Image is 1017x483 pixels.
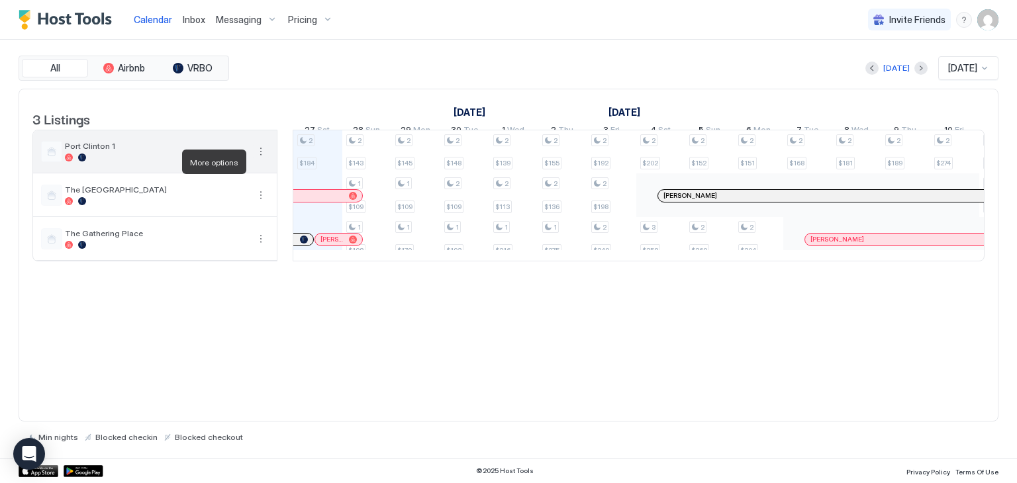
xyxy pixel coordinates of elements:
[901,124,916,138] span: Thu
[65,228,248,238] span: The Gathering Place
[365,124,380,138] span: Sun
[650,124,656,138] span: 4
[507,124,524,138] span: Wed
[397,159,412,167] span: $145
[593,202,608,211] span: $198
[955,468,998,476] span: Terms Of Use
[948,62,977,74] span: [DATE]
[889,14,945,26] span: Invite Friends
[706,124,720,138] span: Sun
[695,122,724,141] a: October 5, 2025
[183,14,205,25] span: Inbox
[118,62,145,74] span: Airbnb
[652,223,655,232] span: 3
[407,136,411,145] span: 2
[456,136,460,145] span: 2
[505,223,508,232] span: 1
[253,144,269,159] div: menu
[19,10,118,30] a: Host Tools Logo
[977,9,998,30] div: User profile
[642,159,658,167] span: $202
[309,136,313,145] span: 2
[397,122,434,141] a: September 29, 2025
[743,122,774,141] a: October 6, 2025
[183,13,205,26] a: Inbox
[847,136,851,145] span: 2
[65,141,248,151] span: Port Clinton 1
[301,122,333,141] a: September 27, 2025
[740,159,755,167] span: $151
[19,465,58,477] div: App Store
[253,231,269,247] div: menu
[865,62,879,75] button: Previous month
[397,246,412,255] span: $179
[253,187,269,203] div: menu
[701,223,704,232] span: 2
[495,202,510,211] span: $113
[463,124,478,138] span: Tue
[175,432,243,442] span: Blocked checkout
[663,191,717,200] span: [PERSON_NAME]
[95,432,158,442] span: Blocked checkin
[22,59,88,77] button: All
[448,122,481,141] a: September 30, 2025
[350,122,383,141] a: September 28, 2025
[446,202,461,211] span: $109
[502,124,505,138] span: 1
[691,159,706,167] span: $152
[253,231,269,247] button: More options
[407,223,410,232] span: 1
[593,246,609,255] span: $349
[894,124,899,138] span: 9
[793,122,822,141] a: October 7, 2025
[19,56,229,81] div: tab-group
[838,159,853,167] span: $181
[558,124,573,138] span: Thu
[691,246,707,255] span: $269
[456,179,460,188] span: 2
[554,136,557,145] span: 2
[593,159,608,167] span: $192
[746,124,751,138] span: 6
[358,136,362,145] span: 2
[750,136,753,145] span: 2
[883,62,910,74] div: [DATE]
[701,136,704,145] span: 2
[642,246,658,255] span: $358
[253,144,269,159] button: More options
[348,246,363,255] span: $198
[914,62,928,75] button: Next month
[906,468,950,476] span: Privacy Policy
[407,179,410,188] span: 1
[603,223,606,232] span: 2
[906,464,950,478] a: Privacy Policy
[358,223,361,232] span: 1
[64,465,103,477] a: Google Play Store
[505,179,508,188] span: 2
[647,122,674,141] a: October 4, 2025
[844,124,849,138] span: 8
[456,223,459,232] span: 1
[753,124,771,138] span: Mon
[887,159,902,167] span: $189
[495,246,510,255] span: $216
[65,185,248,195] span: The [GEOGRAPHIC_DATA]
[299,159,315,167] span: $184
[50,62,60,74] span: All
[13,438,45,470] div: Open Intercom Messenger
[548,122,577,141] a: October 2, 2025
[305,124,315,138] span: 27
[945,136,949,145] span: 2
[495,159,510,167] span: $139
[160,59,226,77] button: VRBO
[317,124,330,138] span: Sat
[38,432,78,442] span: Min nights
[32,109,90,128] span: 3 Listings
[554,223,557,232] span: 1
[216,14,262,26] span: Messaging
[896,136,900,145] span: 2
[789,159,804,167] span: $168
[652,136,655,145] span: 2
[804,124,818,138] span: Tue
[955,464,998,478] a: Terms Of Use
